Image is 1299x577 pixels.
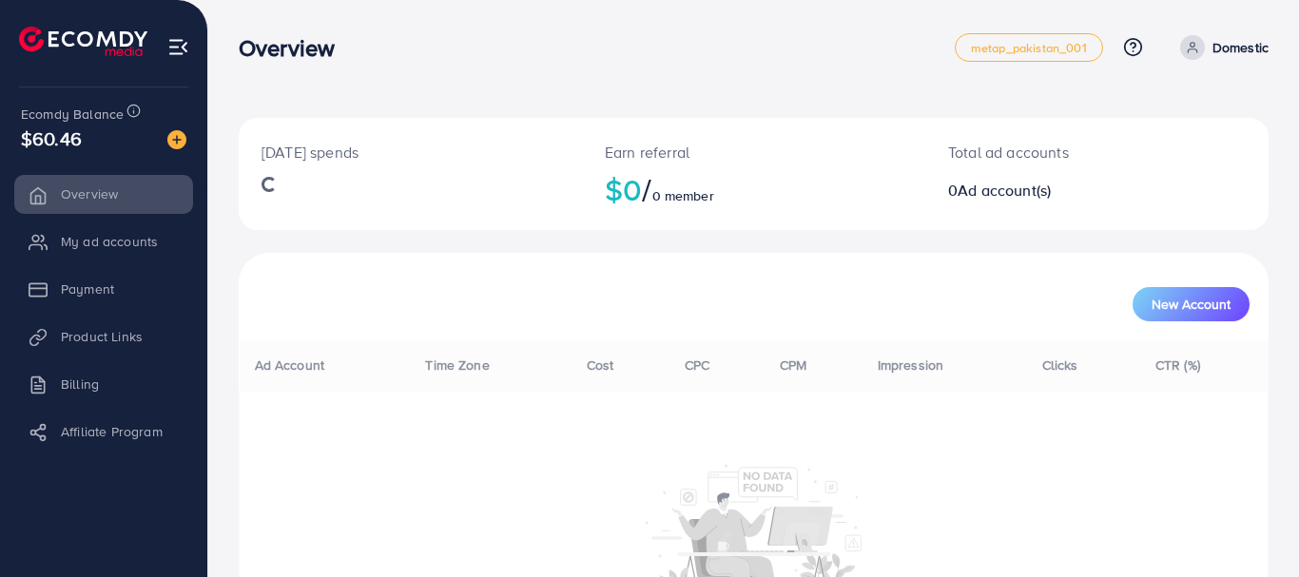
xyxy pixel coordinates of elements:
span: New Account [1152,298,1231,311]
img: logo [19,27,147,56]
h3: Overview [239,34,350,62]
img: menu [167,36,189,58]
h2: $0 [605,171,902,207]
p: Domestic [1212,36,1269,59]
span: $60.46 [21,125,82,152]
span: Ad account(s) [958,180,1051,201]
p: Total ad accounts [948,141,1160,163]
img: image [167,130,186,149]
button: New Account [1133,287,1250,321]
a: metap_pakistan_001 [955,33,1103,62]
span: 0 member [652,186,714,205]
span: / [642,167,651,211]
a: Domestic [1173,35,1269,60]
h2: 0 [948,182,1160,200]
span: Ecomdy Balance [21,105,124,124]
p: [DATE] spends [262,141,559,163]
span: metap_pakistan_001 [971,42,1087,54]
p: Earn referral [605,141,902,163]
